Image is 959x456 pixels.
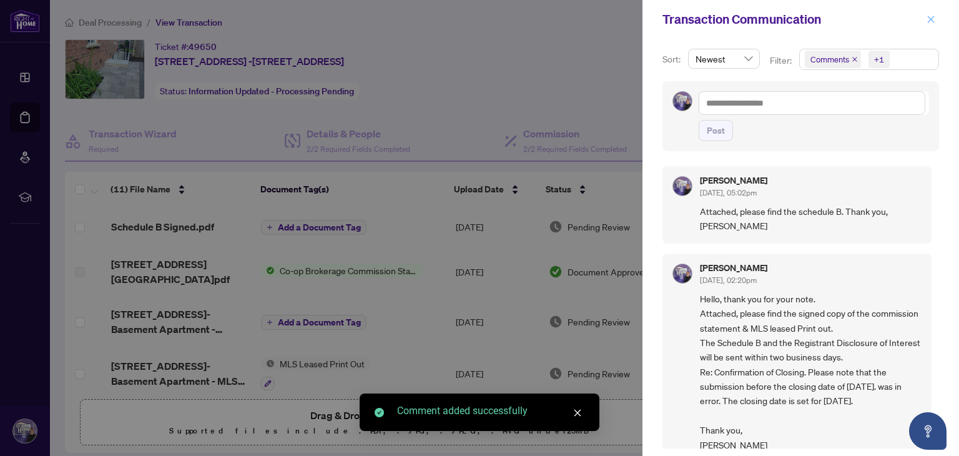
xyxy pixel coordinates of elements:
[852,56,858,62] span: close
[874,53,884,66] div: +1
[573,409,582,417] span: close
[673,92,692,111] img: Profile Icon
[909,412,947,450] button: Open asap
[805,51,861,68] span: Comments
[397,404,584,419] div: Comment added successfully
[700,204,922,234] span: Attached, please find the schedule B. Thank you, [PERSON_NAME]
[699,120,733,141] button: Post
[375,408,384,417] span: check-circle
[700,264,767,272] h5: [PERSON_NAME]
[770,54,794,67] p: Filter:
[571,406,584,420] a: Close
[662,10,923,29] div: Transaction Communication
[700,292,922,452] span: Hello, thank you for your note. Attached, please find the signed copy of the commission statement...
[700,188,757,197] span: [DATE], 05:02pm
[700,176,767,185] h5: [PERSON_NAME]
[927,15,935,24] span: close
[696,49,752,68] span: Newest
[700,275,757,285] span: [DATE], 02:20pm
[810,53,849,66] span: Comments
[673,264,692,283] img: Profile Icon
[673,177,692,196] img: Profile Icon
[662,52,683,66] p: Sort:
